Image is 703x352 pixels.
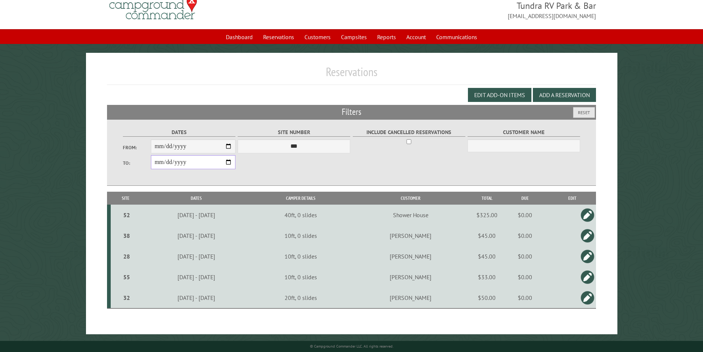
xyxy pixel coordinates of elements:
td: [PERSON_NAME] [349,287,472,308]
td: $33.00 [472,267,502,287]
td: $50.00 [472,287,502,308]
td: $0.00 [502,287,548,308]
td: Shower House [349,205,472,225]
td: $0.00 [502,205,548,225]
th: Edit [548,192,596,205]
th: Customer [349,192,472,205]
label: Site Number [238,128,350,137]
div: 38 [114,232,139,239]
td: $0.00 [502,246,548,267]
div: [DATE] - [DATE] [142,273,251,281]
div: [DATE] - [DATE] [142,294,251,301]
th: Due [502,192,548,205]
td: [PERSON_NAME] [349,225,472,246]
button: Reset [573,107,595,118]
td: $0.00 [502,267,548,287]
a: Communications [432,30,482,44]
label: Customer Name [468,128,580,137]
th: Site [111,192,141,205]
a: Reservations [259,30,299,44]
label: Include Cancelled Reservations [353,128,465,137]
h1: Reservations [107,65,596,85]
td: 20ft, 0 slides [252,287,349,308]
div: 28 [114,253,139,260]
td: 10ft, 0 slides [252,225,349,246]
h2: Filters [107,105,596,119]
th: Total [472,192,502,205]
button: Add a Reservation [533,88,596,102]
label: From: [123,144,151,151]
div: 32 [114,294,139,301]
a: Customers [300,30,335,44]
a: Reports [373,30,400,44]
div: [DATE] - [DATE] [142,253,251,260]
button: Edit Add-on Items [468,88,531,102]
td: $45.00 [472,225,502,246]
div: [DATE] - [DATE] [142,232,251,239]
div: [DATE] - [DATE] [142,211,251,219]
th: Dates [141,192,252,205]
small: © Campground Commander LLC. All rights reserved. [310,344,393,349]
div: 55 [114,273,139,281]
td: [PERSON_NAME] [349,267,472,287]
td: $45.00 [472,246,502,267]
td: $0.00 [502,225,548,246]
label: Dates [123,128,235,137]
div: 52 [114,211,139,219]
a: Campsites [337,30,371,44]
td: $325.00 [472,205,502,225]
td: [PERSON_NAME] [349,246,472,267]
label: To: [123,160,151,167]
th: Camper Details [252,192,349,205]
td: 10ft, 0 slides [252,267,349,287]
a: Account [402,30,430,44]
td: 10ft, 0 slides [252,246,349,267]
a: Dashboard [221,30,257,44]
td: 40ft, 0 slides [252,205,349,225]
